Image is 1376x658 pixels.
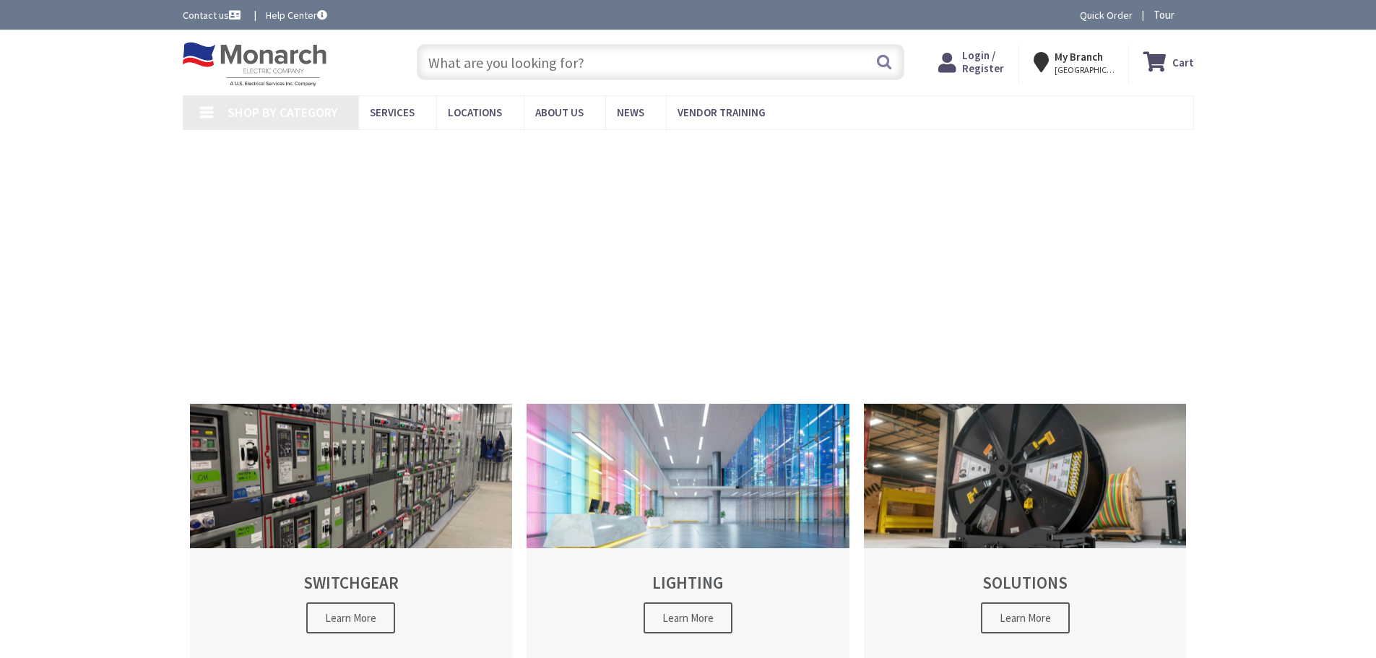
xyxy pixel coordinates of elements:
span: Services [370,105,415,119]
input: What are you looking for? [417,44,904,80]
a: Contact us [183,8,243,22]
a: Cart [1143,49,1194,75]
h2: LIGHTING [552,573,824,592]
h2: SWITCHGEAR [215,573,488,592]
span: Learn More [981,602,1070,633]
img: Monarch Electric Company [183,42,327,87]
div: My Branch [GEOGRAPHIC_DATA], [GEOGRAPHIC_DATA] [1034,49,1115,75]
span: Tour [1154,8,1190,22]
a: Quick Order [1080,8,1133,22]
a: Login / Register [938,49,1004,75]
strong: My Branch [1055,50,1103,64]
span: Vendor Training [678,105,766,119]
span: Learn More [644,602,732,633]
span: Shop By Category [228,104,338,121]
span: [GEOGRAPHIC_DATA], [GEOGRAPHIC_DATA] [1055,64,1116,76]
span: Login / Register [962,48,1004,75]
span: News [617,105,644,119]
span: Locations [448,105,502,119]
h2: SOLUTIONS [889,573,1161,592]
span: About Us [535,105,584,119]
a: Help Center [266,8,327,22]
span: Learn More [306,602,395,633]
strong: Cart [1172,49,1194,75]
